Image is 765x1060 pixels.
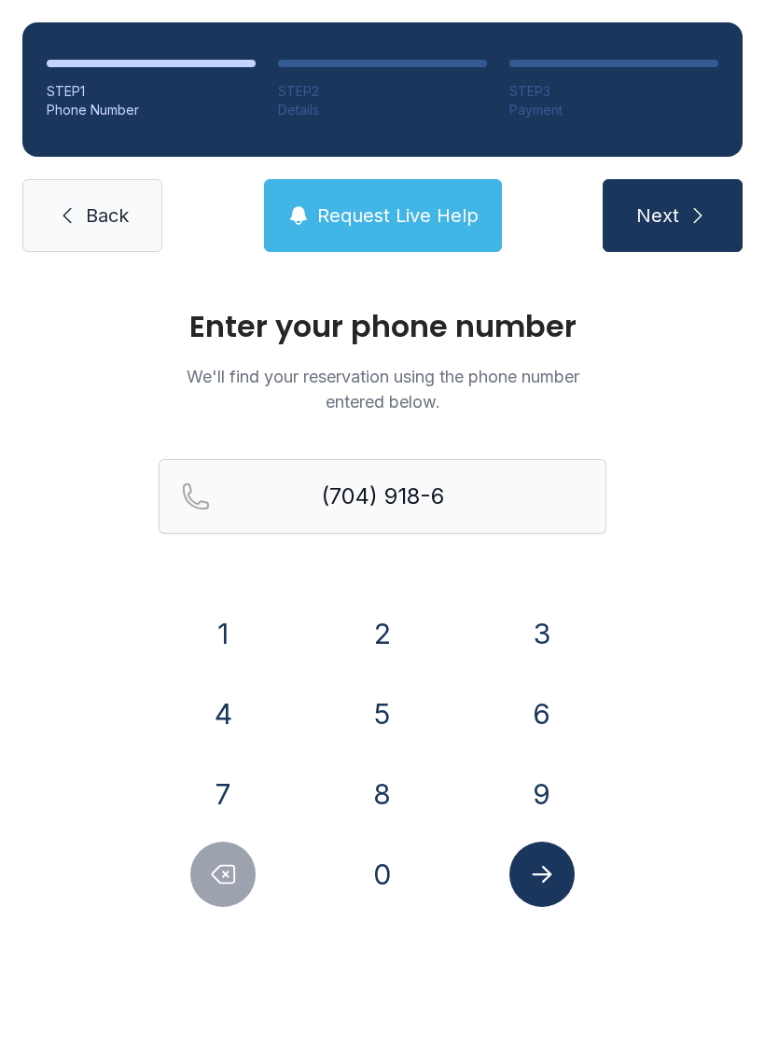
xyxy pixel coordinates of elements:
button: Submit lookup form [509,842,575,907]
button: 9 [509,761,575,827]
h1: Enter your phone number [159,312,606,342]
div: STEP 2 [278,82,487,101]
button: 7 [190,761,256,827]
button: 4 [190,681,256,746]
div: Phone Number [47,101,256,119]
div: Payment [509,101,718,119]
div: STEP 1 [47,82,256,101]
button: 2 [350,601,415,666]
span: Request Live Help [317,202,479,229]
span: Next [636,202,679,229]
button: 5 [350,681,415,746]
div: STEP 3 [509,82,718,101]
button: 0 [350,842,415,907]
p: We'll find your reservation using the phone number entered below. [159,364,606,414]
button: 1 [190,601,256,666]
span: Back [86,202,129,229]
button: 6 [509,681,575,746]
button: Delete number [190,842,256,907]
input: Reservation phone number [159,459,606,534]
div: Details [278,101,487,119]
button: 8 [350,761,415,827]
button: 3 [509,601,575,666]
